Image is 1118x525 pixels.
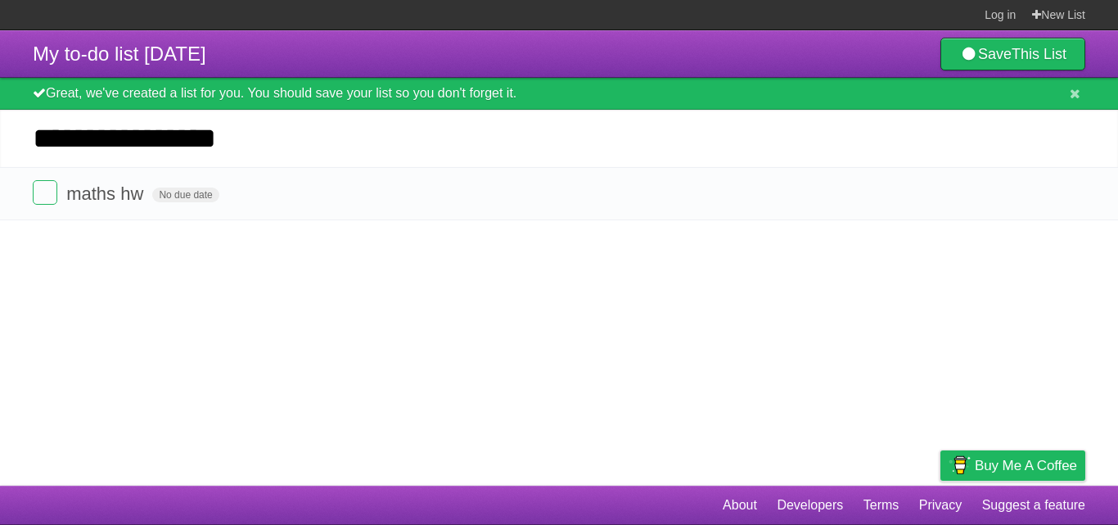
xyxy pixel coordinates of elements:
[777,490,843,521] a: Developers
[975,451,1077,480] span: Buy me a coffee
[940,450,1085,481] a: Buy me a coffee
[1012,46,1066,62] b: This List
[33,43,206,65] span: My to-do list [DATE]
[152,188,219,202] span: No due date
[982,490,1085,521] a: Suggest a feature
[949,451,971,479] img: Buy me a coffee
[66,183,147,204] span: maths hw
[863,490,899,521] a: Terms
[33,180,57,205] label: Done
[723,490,757,521] a: About
[940,38,1085,70] a: SaveThis List
[919,490,962,521] a: Privacy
